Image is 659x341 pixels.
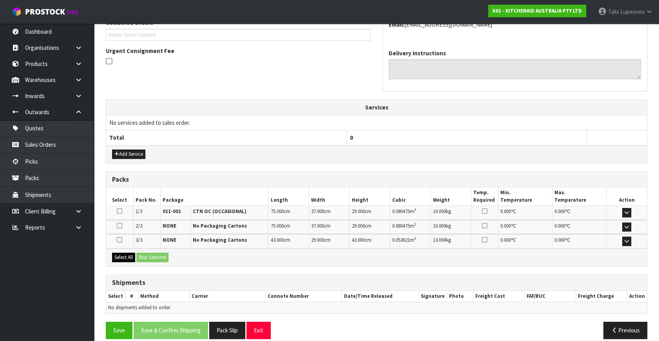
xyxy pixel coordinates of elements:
[268,234,309,248] td: cm
[270,208,283,215] span: 75.000
[492,7,582,14] strong: K01 - KITCHENAID AUSTRALIA PTY LTD
[190,291,266,302] th: Carrier
[498,206,552,220] td: ℃
[488,5,586,17] a: K01 - KITCHENAID AUSTRALIA PTY LTD
[500,237,511,243] span: 0.000
[309,234,349,248] td: cm
[270,222,283,229] span: 75.000
[473,291,524,302] th: Freight Cost
[25,7,65,17] span: ProStock
[414,236,416,241] sup: 3
[414,222,416,227] sup: 3
[390,187,431,206] th: Cubic
[552,220,606,234] td: ℃
[134,322,208,339] button: Save & Confirm Shipping
[136,237,142,243] span: 3/3
[342,291,418,302] th: Date/Time Released
[136,208,142,215] span: 1/3
[268,187,309,206] th: Length
[349,234,390,248] td: cm
[106,47,174,55] label: Urgent Consignment Fee
[498,187,552,206] th: Min. Temperature
[620,8,645,15] span: Lupeuvea
[500,222,511,229] span: 0.000
[608,8,619,15] span: Talia
[268,220,309,234] td: cm
[389,21,404,28] strong: email
[112,176,641,183] h3: Packs
[311,237,324,243] span: 29.000
[498,234,552,248] td: ℃
[106,322,132,339] button: Save
[390,234,431,248] td: m
[309,187,349,206] th: Width
[351,222,364,229] span: 29.000
[193,208,246,215] strong: CTN OC (OCCASIONAL)
[106,187,133,206] th: Select
[392,208,410,215] span: 0.080475
[603,322,647,339] button: Previous
[552,234,606,248] td: ℃
[246,322,271,339] button: Exit
[163,208,181,215] strong: 011-001
[349,187,390,206] th: Height
[390,220,431,234] td: m
[106,115,647,130] td: No services added to sales order.
[309,206,349,220] td: cm
[193,237,247,243] strong: No Packaging Cartons
[309,220,349,234] td: cm
[433,222,445,229] span: 10.000
[392,237,410,243] span: 0.053621
[431,220,471,234] td: kg
[498,220,552,234] td: ℃
[112,253,135,262] button: Select All
[500,208,511,215] span: 0.000
[193,222,247,229] strong: No Packaging Cartons
[349,206,390,220] td: cm
[268,206,309,220] td: cm
[138,291,190,302] th: Method
[350,134,353,141] span: 0
[414,207,416,212] sup: 3
[433,208,445,215] span: 10.000
[160,187,268,206] th: Package
[311,222,324,229] span: 37.000
[389,49,446,57] label: Delivery Instructions
[136,253,168,262] button: Ship Selected
[554,237,565,243] span: 0.000
[431,206,471,220] td: kg
[431,187,471,206] th: Weight
[554,208,565,215] span: 0.000
[112,279,641,286] h3: Shipments
[112,150,145,159] button: Add Service
[552,187,606,206] th: Max. Temperature
[418,291,447,302] th: Signature
[270,237,283,243] span: 43.000
[390,206,431,220] td: m
[351,237,364,243] span: 43.000
[471,187,498,206] th: Temp. Required
[606,187,647,206] th: Action
[392,222,410,229] span: 0.080475
[524,291,576,302] th: FAF/RUC
[554,222,565,229] span: 0.000
[552,206,606,220] td: ℃
[627,291,647,302] th: Action
[447,291,473,302] th: Photo
[311,208,324,215] span: 37.000
[266,291,342,302] th: Connote Number
[349,220,390,234] td: cm
[67,9,79,16] small: WMS
[106,100,647,115] th: Services
[209,322,245,339] button: Pack Slip
[12,7,22,16] img: cube-alt.png
[431,234,471,248] td: kg
[351,208,364,215] span: 29.000
[136,222,142,229] span: 2/3
[433,237,445,243] span: 13.000
[163,222,176,229] strong: NONE
[576,291,627,302] th: Freight Charge
[106,302,647,313] td: No shipments added to order.
[163,237,176,243] strong: NONE
[125,291,138,302] th: #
